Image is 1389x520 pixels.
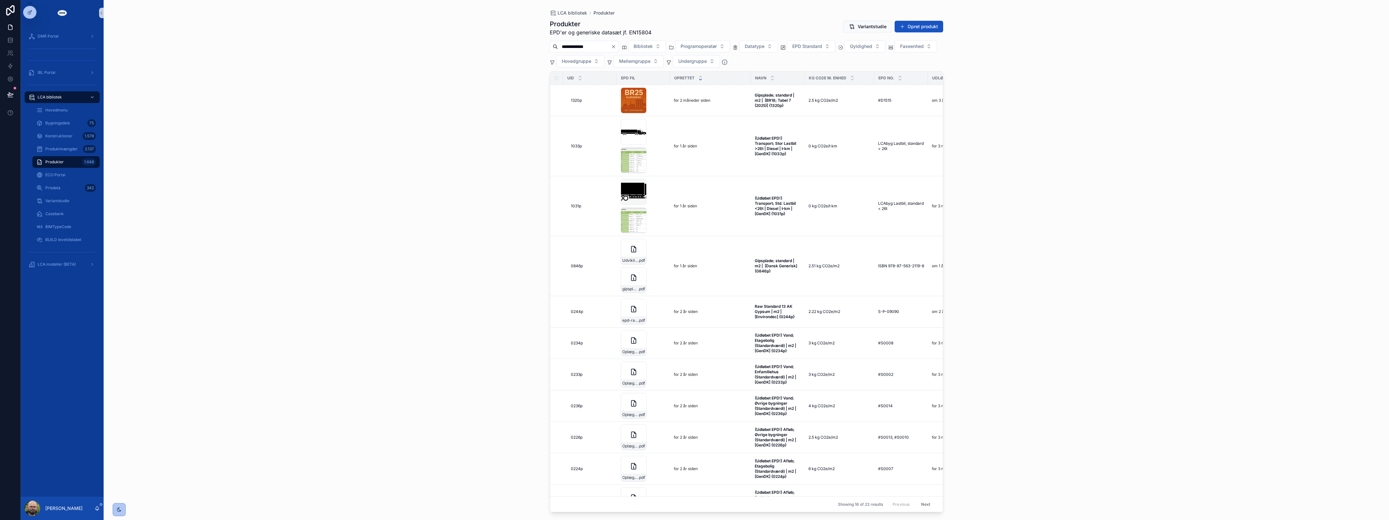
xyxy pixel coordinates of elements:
span: 2.5 kg CO2e/m2 [808,98,838,103]
span: .pdf [638,286,645,292]
a: 1031p [571,203,613,209]
p: for 2 år siden [674,435,698,440]
a: 1320p [571,98,613,103]
a: for 3 måneder siden [932,466,973,471]
a: Casebank [32,208,100,220]
div: 2.137 [83,145,96,153]
span: Oprettet [674,75,694,81]
span: Showing 16 of 23 results [838,502,883,507]
span: Gyldighed [850,43,872,50]
span: Udvikling_af_dansk_generisk_LCA-data [622,258,638,263]
span: BUILD levetidstabel [45,237,81,242]
span: Undergruppe [678,58,707,64]
a: Gipsplade; standard | m2 | [BR18; Tabel 7 (2025)] {1320p} [755,93,801,108]
span: Produkter [45,159,64,165]
a: 3 kg CO2e/m2 [808,372,870,377]
strong: {Udløbet EPD!} Transport; Std. Lastbil <26t | Diesel | t⋅km | [GenDK] {1031p} [755,196,797,216]
div: 1.578 [83,132,96,140]
a: DMR Portal [25,30,100,42]
span: DMR Portal [38,34,59,39]
a: 0226p [571,435,613,440]
a: Gipsplade; standard | m2 | [Dansk Generisk] {0846p} [755,258,801,274]
a: 0846p [571,263,613,269]
p: for 1 år siden [674,144,697,149]
a: #S0014 [878,403,924,409]
span: 2.5 kg CO2e/m2 [808,435,838,440]
span: Hovedmenu [45,108,68,113]
div: 342 [85,184,96,192]
p: for 1 år siden [674,203,697,209]
a: for 2 år siden [674,466,747,471]
button: Select Button [673,55,720,67]
a: Konstruktioner1.578 [32,130,100,142]
span: #S0014 [878,403,893,409]
p: for 2 år siden [674,309,698,314]
span: Programoperatør [681,43,717,50]
span: #S0007 [878,466,893,471]
div: 1.648 [82,158,96,166]
span: Prisdata [45,185,61,191]
a: Oplæg-til-standardværdier-for-installationer-enfamiliehuse-og-rækkehuse-1.pdf [621,362,666,387]
a: BUILD levetidstabel [32,234,100,246]
a: Hovedmenu [32,104,100,116]
a: 2.5 kg CO2e/m2 [808,98,870,103]
a: Produktmængder2.137 [32,143,100,155]
button: Opret produkt [895,21,943,32]
span: #S0013, #S0010 [878,435,909,440]
span: 3 kg CO2e/m2 [808,341,835,346]
span: EPD fil [621,75,635,81]
a: Oplæg-til-standardværdier-for-installationer-øvrige-bygninger-1.pdf [621,330,666,356]
a: for 2 år siden [674,435,747,440]
a: Produkter [593,10,615,16]
span: Produktmængder [45,146,78,152]
span: 0244p [571,309,583,314]
span: 1033p [571,144,582,149]
p: for 3 måneder siden [932,144,968,149]
span: 1320p [571,98,582,103]
span: LCA bibliotek [38,95,62,100]
a: Oplæg-til-standardværdier-for-installationer-øvrige-bygninger-1.pdf [621,487,666,513]
a: 2.22 kg CO2e/m2 [808,309,870,314]
span: Oplæg-til-standardværdier-for-installationer-øvrige-bygninger-1 [622,349,638,354]
a: 2.5 kg CO2e/m2 [808,435,870,440]
a: Variantstudie [32,195,100,207]
a: Udvikling_af_dansk_generisk_LCA-data.pdfgipsplade5.pdf [621,239,666,293]
span: LCAbyg Lastbil, standard < 26t [878,141,924,151]
a: LCA bibliotek [25,91,100,103]
button: Select Button [556,55,604,67]
a: LCAbyg Lastbil, standard < 26t [878,201,924,211]
p: for 3 måneder siden [932,203,968,209]
span: 0 kg CO2e/t⋅km [808,144,838,149]
a: for 3 måneder siden [932,203,973,209]
a: Oplæg-til-standardværdier-for-installationer-øvrige-bygninger-1.pdf [621,424,666,450]
button: Select Button [895,40,937,52]
span: Faseenhed [900,43,924,50]
a: #S0002 [878,372,924,377]
p: for 2 år siden [674,341,698,346]
span: Casebank [45,211,64,216]
strong: {Udløbet EPD!} Vand; Øvrige bygninger (Standardværdi) | m2 | [GenDK] {0236p} [755,396,798,416]
a: ISBN 978-87-563-2119-8 [878,263,924,269]
a: 3 kg CO2e/m2 [808,341,870,346]
span: BIMTypeCode [45,224,71,229]
span: .pdf [638,258,645,263]
a: for 3 måneder siden [932,144,973,149]
a: for 2 år siden [674,309,747,314]
span: Oplæg-til-standardværdier-for-installationer-øvrige-bygninger-1 [622,444,638,449]
button: Select Button [844,40,886,52]
a: Prisdata342 [32,182,100,194]
strong: {Udløbet EPD!} Afløb; Rækkehus (Standardværdi) | m2 | [GenDK] {0227p} [755,490,798,510]
p: for 3 måneder siden [932,466,968,471]
span: 3 kg CO2e/m2 [808,372,835,377]
a: iBL Portal [25,67,100,78]
a: Raw Standard 13 AK Gypsum | m2 | [Environdec] {0244p} [755,304,801,319]
div: scrollable content [21,26,104,279]
span: 2.51 kg CO2e/m2 [808,263,840,269]
span: #S0002 [878,372,893,377]
a: for 1 år siden [674,144,747,149]
a: om 2 år [932,309,973,314]
button: Select Button [787,40,835,52]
